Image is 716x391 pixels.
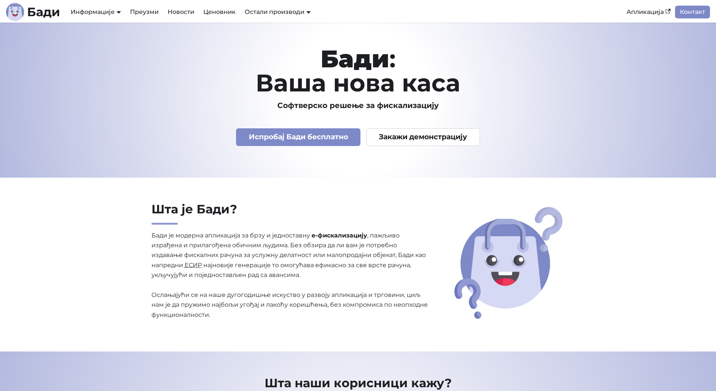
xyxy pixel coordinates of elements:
[116,101,600,110] h3: Софтверско решење за фискализацију
[312,232,367,239] strong: е-фискализацију
[236,128,360,146] a: Испробај Бади бесплатно
[151,231,429,320] p: Бади је модерна апликација за брзу и једноставну , пажљиво израђена и прилагођена обичним људима....
[163,6,199,18] a: Новости
[126,6,163,18] a: Преузми
[245,8,311,15] a: Остали производи
[366,128,480,146] a: Закажи демонстрацију
[6,3,24,21] img: Лого
[71,8,121,15] a: Информације
[321,44,389,73] strong: Бади
[151,202,429,225] h2: Шта је Бади?
[622,6,675,18] a: Апликација
[185,262,202,269] abbr: Електронски систем за издавање рачуна
[6,3,60,21] a: ЛогоЛогоБади
[116,47,600,95] h1: : Ваша нова каса
[27,6,60,18] b: Бади
[199,6,240,18] a: Ценовник
[675,6,710,18] a: Контакт
[452,204,565,321] img: Шта је Бади?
